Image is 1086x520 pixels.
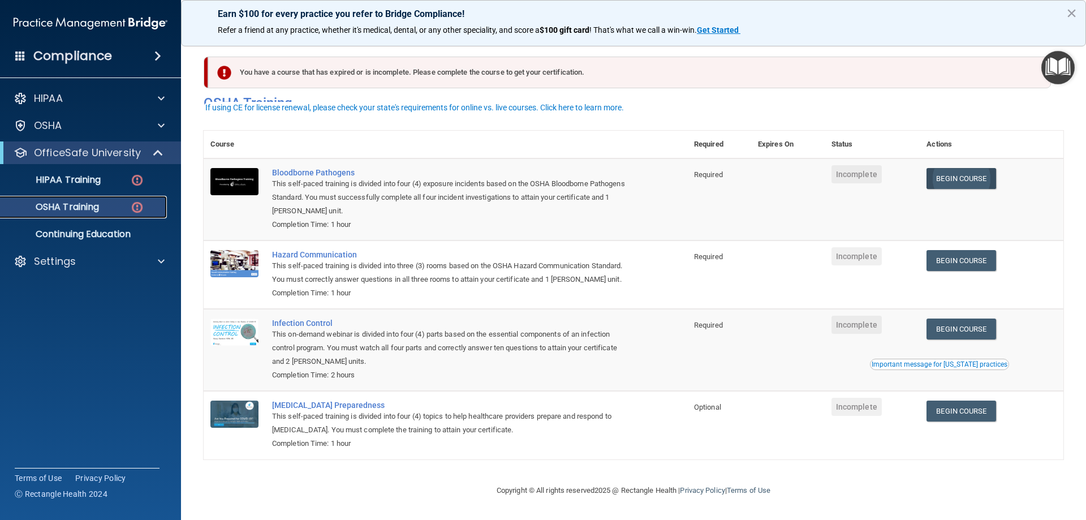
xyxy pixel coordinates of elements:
[272,168,631,177] a: Bloodborne Pathogens
[920,131,1063,158] th: Actions
[7,229,162,240] p: Continuing Education
[687,131,751,158] th: Required
[7,174,101,186] p: HIPAA Training
[680,486,725,495] a: Privacy Policy
[272,410,631,437] div: This self-paced training is divided into four (4) topics to help healthcare providers prepare and...
[694,252,723,261] span: Required
[272,259,631,286] div: This self-paced training is divided into three (3) rooms based on the OSHA Hazard Communication S...
[33,48,112,64] h4: Compliance
[34,255,76,268] p: Settings
[926,168,996,189] a: Begin Course
[694,321,723,329] span: Required
[694,170,723,179] span: Required
[272,250,631,259] a: Hazard Communication
[427,472,840,509] div: Copyright © All rights reserved 2025 @ Rectangle Health | |
[218,25,540,35] span: Refer a friend at any practice, whether it's medical, dental, or any other speciality, and score a
[825,131,920,158] th: Status
[926,401,996,422] a: Begin Course
[15,472,62,484] a: Terms of Use
[217,66,231,80] img: exclamation-circle-solid-danger.72ef9ffc.png
[727,486,770,495] a: Terms of Use
[272,218,631,231] div: Completion Time: 1 hour
[208,57,1051,88] div: You have a course that has expired or is incomplete. Please complete the course to get your certi...
[34,146,141,160] p: OfficeSafe University
[205,104,624,111] div: If using CE for license renewal, please check your state's requirements for online vs. live cours...
[697,25,739,35] strong: Get Started
[7,201,99,213] p: OSHA Training
[872,361,1007,368] div: Important message for [US_STATE] practices
[14,92,165,105] a: HIPAA
[926,319,996,339] a: Begin Course
[926,250,996,271] a: Begin Course
[218,8,1049,19] p: Earn $100 for every practice you refer to Bridge Compliance!
[272,437,631,450] div: Completion Time: 1 hour
[204,95,1063,111] h4: OSHA Training
[204,131,265,158] th: Course
[694,403,721,411] span: Optional
[831,316,882,334] span: Incomplete
[204,102,626,113] button: If using CE for license renewal, please check your state's requirements for online vs. live cours...
[831,165,882,183] span: Incomplete
[831,398,882,416] span: Incomplete
[130,200,144,214] img: danger-circle.6113f641.png
[14,255,165,268] a: Settings
[14,146,164,160] a: OfficeSafe University
[34,92,63,105] p: HIPAA
[75,472,126,484] a: Privacy Policy
[130,173,144,187] img: danger-circle.6113f641.png
[272,368,631,382] div: Completion Time: 2 hours
[870,359,1009,370] button: Read this if you are a dental practitioner in the state of CA
[831,247,882,265] span: Incomplete
[589,25,697,35] span: ! That's what we call a win-win.
[540,25,589,35] strong: $100 gift card
[1066,4,1077,22] button: Close
[14,119,165,132] a: OSHA
[34,119,62,132] p: OSHA
[697,25,740,35] a: Get Started
[272,328,631,368] div: This on-demand webinar is divided into four (4) parts based on the essential components of an inf...
[751,131,825,158] th: Expires On
[272,401,631,410] a: [MEDICAL_DATA] Preparedness
[14,12,167,35] img: PMB logo
[1041,51,1075,84] button: Open Resource Center
[272,319,631,328] a: Infection Control
[272,177,631,218] div: This self-paced training is divided into four (4) exposure incidents based on the OSHA Bloodborne...
[272,286,631,300] div: Completion Time: 1 hour
[15,488,107,500] span: Ⓒ Rectangle Health 2024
